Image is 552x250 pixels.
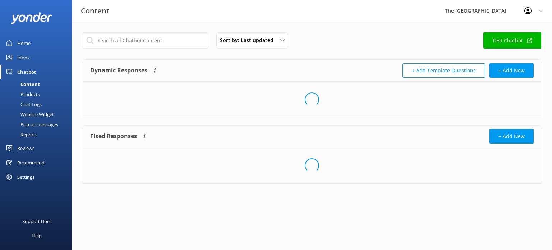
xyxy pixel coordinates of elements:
div: Chatbot [17,65,36,79]
h4: Fixed Responses [90,129,137,144]
a: Chat Logs [4,99,72,109]
div: Settings [17,170,34,184]
a: Website Widget [4,109,72,119]
div: Support Docs [22,214,51,228]
h3: Content [81,5,109,17]
button: + Add New [489,129,534,144]
div: Chat Logs [4,99,42,109]
div: Website Widget [4,109,54,119]
div: Inbox [17,50,30,65]
img: yonder-white-logo.png [11,12,52,24]
div: Home [17,36,31,50]
div: Reports [4,129,37,140]
button: + Add Template Questions [402,63,485,78]
div: Pop-up messages [4,119,58,129]
a: Reports [4,129,72,140]
a: Test Chatbot [483,32,541,49]
div: Content [4,79,40,89]
a: Products [4,89,72,99]
button: + Add New [489,63,534,78]
span: Sort by: Last updated [220,36,278,44]
div: Reviews [17,141,34,155]
div: Recommend [17,155,45,170]
div: Products [4,89,40,99]
a: Content [4,79,72,89]
a: Pop-up messages [4,119,72,129]
div: Help [32,228,42,243]
h4: Dynamic Responses [90,63,147,78]
input: Search all Chatbot Content [83,32,208,49]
